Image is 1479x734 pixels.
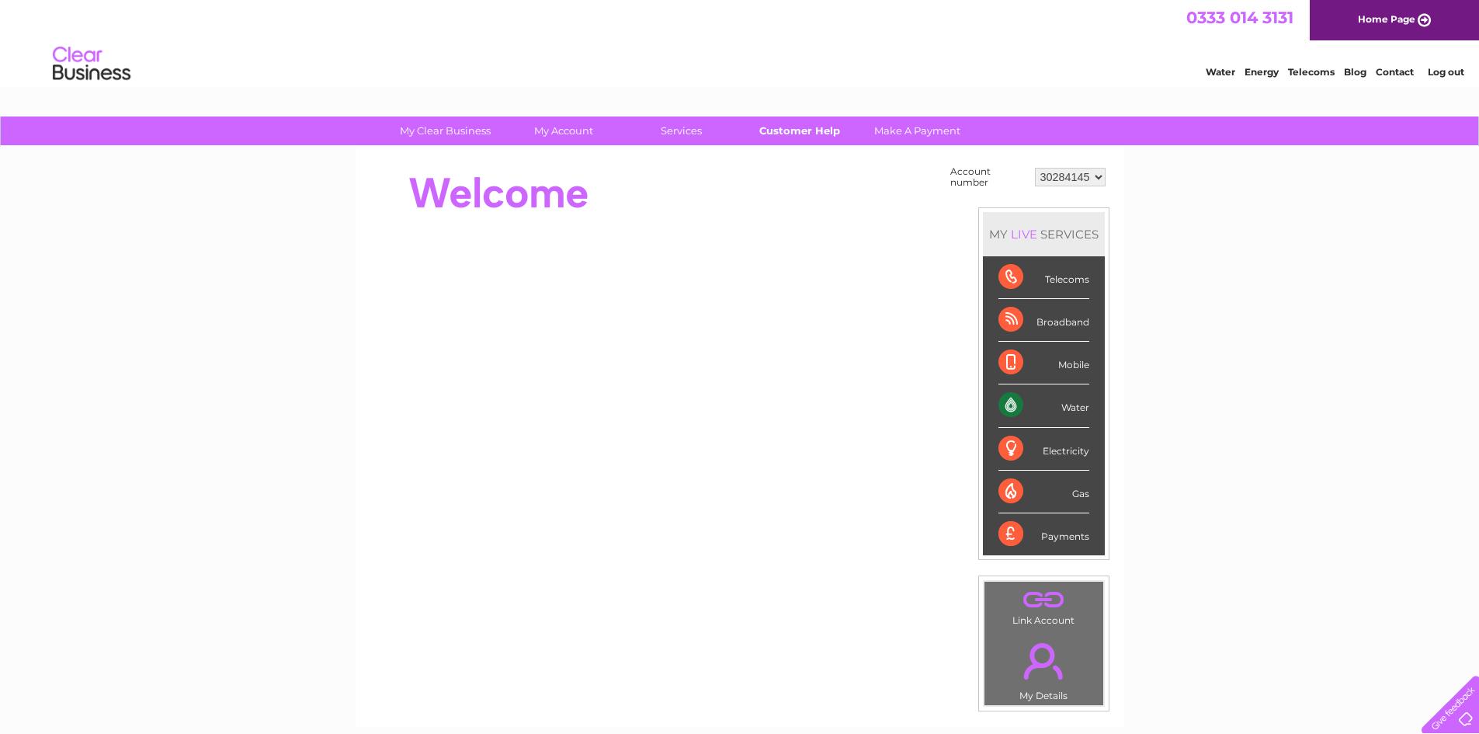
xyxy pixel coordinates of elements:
[1428,66,1464,78] a: Log out
[1376,66,1414,78] a: Contact
[1206,66,1235,78] a: Water
[499,117,627,145] a: My Account
[998,513,1089,555] div: Payments
[946,162,1031,192] td: Account number
[998,299,1089,342] div: Broadband
[1288,66,1335,78] a: Telecoms
[988,634,1099,688] a: .
[983,212,1105,256] div: MY SERVICES
[735,117,863,145] a: Customer Help
[998,256,1089,299] div: Telecoms
[998,384,1089,427] div: Water
[1245,66,1279,78] a: Energy
[617,117,745,145] a: Services
[853,117,981,145] a: Make A Payment
[381,117,509,145] a: My Clear Business
[1008,227,1040,242] div: LIVE
[984,630,1104,706] td: My Details
[1344,66,1366,78] a: Blog
[373,9,1107,75] div: Clear Business is a trading name of Verastar Limited (registered in [GEOGRAPHIC_DATA] No. 3667643...
[984,581,1104,630] td: Link Account
[52,40,131,88] img: logo.png
[998,342,1089,384] div: Mobile
[998,428,1089,471] div: Electricity
[1186,8,1293,27] a: 0333 014 3131
[998,471,1089,513] div: Gas
[988,586,1099,613] a: .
